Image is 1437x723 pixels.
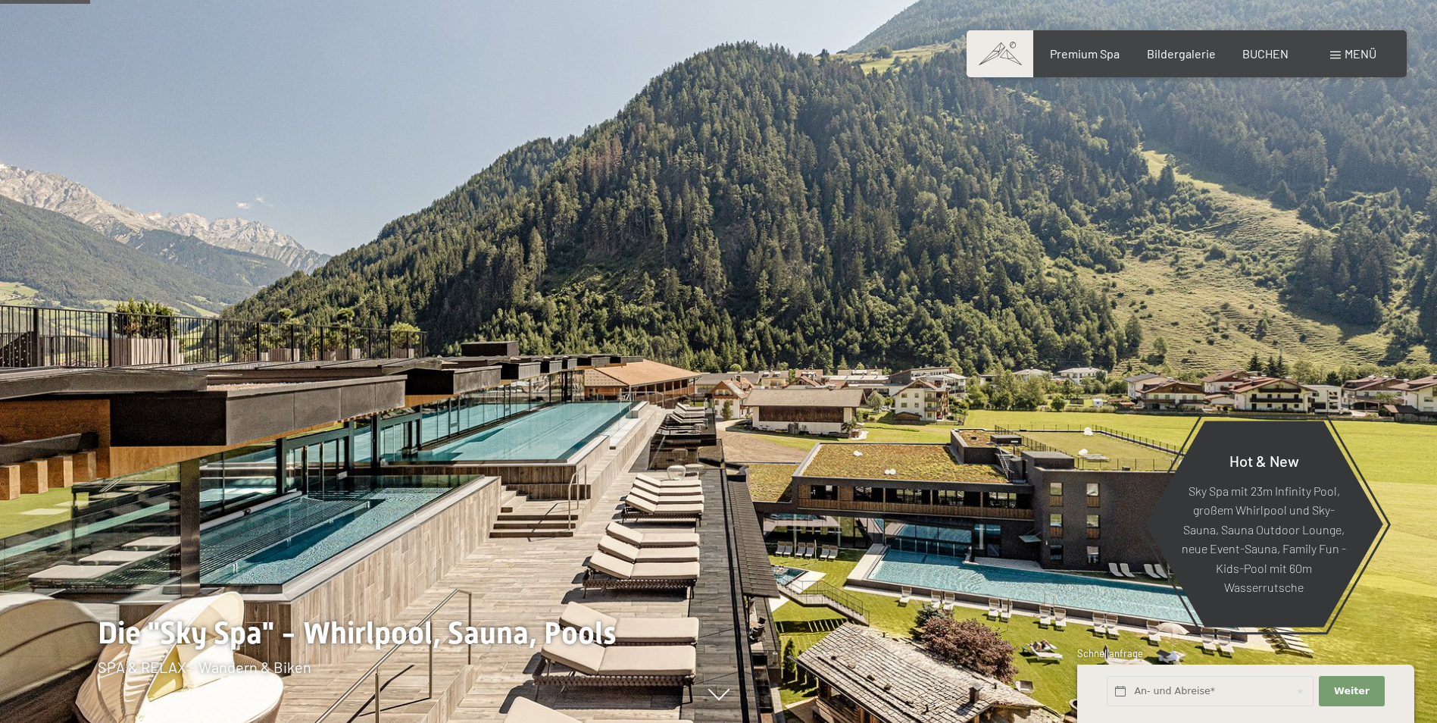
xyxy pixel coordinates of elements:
[1147,46,1216,61] a: Bildergalerie
[1050,46,1120,61] a: Premium Spa
[1229,451,1299,469] span: Hot & New
[1319,676,1384,707] button: Weiter
[1182,480,1346,597] p: Sky Spa mit 23m Infinity Pool, großem Whirlpool und Sky-Sauna, Sauna Outdoor Lounge, neue Event-S...
[1077,647,1143,659] span: Schnellanfrage
[1144,420,1384,628] a: Hot & New Sky Spa mit 23m Infinity Pool, großem Whirlpool und Sky-Sauna, Sauna Outdoor Lounge, ne...
[1334,684,1370,698] span: Weiter
[1242,46,1289,61] a: BUCHEN
[1345,46,1376,61] span: Menü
